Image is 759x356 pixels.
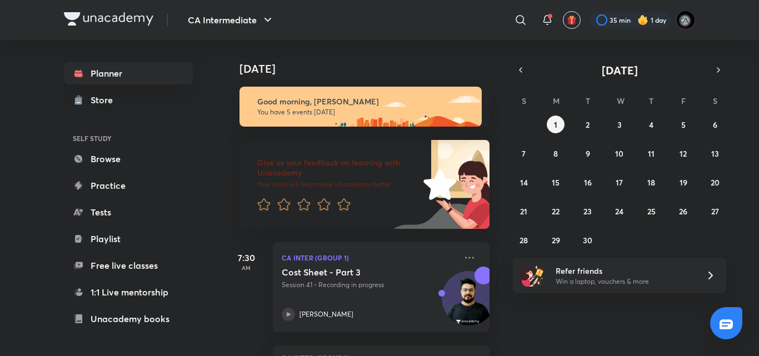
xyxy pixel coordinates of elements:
[552,206,560,217] abbr: September 22, 2025
[547,173,565,191] button: September 15, 2025
[552,177,560,188] abbr: September 15, 2025
[64,228,193,250] a: Playlist
[547,231,565,249] button: September 29, 2025
[528,62,711,78] button: [DATE]
[583,235,592,245] abbr: September 30, 2025
[675,144,692,162] button: September 12, 2025
[257,180,420,189] p: Your word will help make Unacademy better
[642,144,660,162] button: September 11, 2025
[647,206,656,217] abbr: September 25, 2025
[282,267,420,278] h5: Cost Sheet - Part 3
[224,264,268,271] p: AM
[547,202,565,220] button: September 22, 2025
[706,116,724,133] button: September 6, 2025
[257,108,472,117] p: You have 5 events [DATE]
[522,148,526,159] abbr: September 7, 2025
[91,93,119,107] div: Store
[711,148,719,159] abbr: September 13, 2025
[676,11,695,29] img: poojita Agrawal
[647,177,655,188] abbr: September 18, 2025
[64,148,193,170] a: Browse
[675,173,692,191] button: September 19, 2025
[547,144,565,162] button: September 8, 2025
[64,129,193,148] h6: SELF STUDY
[554,119,557,130] abbr: September 1, 2025
[681,96,686,106] abbr: Friday
[64,12,153,28] a: Company Logo
[181,9,281,31] button: CA Intermediate
[282,251,456,264] p: CA Inter (Group 1)
[706,144,724,162] button: September 13, 2025
[579,173,597,191] button: September 16, 2025
[239,87,482,127] img: morning
[552,235,560,245] abbr: September 29, 2025
[586,96,590,106] abbr: Tuesday
[642,116,660,133] button: September 4, 2025
[515,144,533,162] button: September 7, 2025
[706,173,724,191] button: September 20, 2025
[64,201,193,223] a: Tests
[586,119,590,130] abbr: September 2, 2025
[579,144,597,162] button: September 9, 2025
[64,254,193,277] a: Free live classes
[522,96,526,106] abbr: Sunday
[553,96,560,106] abbr: Monday
[64,308,193,330] a: Unacademy books
[615,206,623,217] abbr: September 24, 2025
[680,177,687,188] abbr: September 19, 2025
[556,277,692,287] p: Win a laptop, vouchers & more
[64,12,153,26] img: Company Logo
[713,119,717,130] abbr: September 6, 2025
[611,144,628,162] button: September 10, 2025
[602,63,638,78] span: [DATE]
[64,174,193,197] a: Practice
[611,202,628,220] button: September 24, 2025
[637,14,648,26] img: streak
[706,202,724,220] button: September 27, 2025
[442,277,496,330] img: Avatar
[556,265,692,277] h6: Refer friends
[515,202,533,220] button: September 21, 2025
[515,173,533,191] button: September 14, 2025
[257,158,420,178] h6: Give us your feedback on learning with Unacademy
[579,231,597,249] button: September 30, 2025
[299,309,353,319] p: [PERSON_NAME]
[616,177,623,188] abbr: September 17, 2025
[681,119,686,130] abbr: September 5, 2025
[642,173,660,191] button: September 18, 2025
[617,96,625,106] abbr: Wednesday
[611,173,628,191] button: September 17, 2025
[553,148,558,159] abbr: September 8, 2025
[711,206,719,217] abbr: September 27, 2025
[579,202,597,220] button: September 23, 2025
[282,280,456,290] p: Session 41 • Recording in progress
[515,231,533,249] button: September 28, 2025
[64,89,193,111] a: Store
[679,206,687,217] abbr: September 26, 2025
[64,62,193,84] a: Planner
[567,15,577,25] img: avatar
[649,119,653,130] abbr: September 4, 2025
[680,148,687,159] abbr: September 12, 2025
[713,96,717,106] abbr: Saturday
[520,206,527,217] abbr: September 21, 2025
[224,251,268,264] h5: 7:30
[239,62,501,76] h4: [DATE]
[586,148,590,159] abbr: September 9, 2025
[386,140,490,229] img: feedback_image
[675,202,692,220] button: September 26, 2025
[522,264,544,287] img: referral
[583,206,592,217] abbr: September 23, 2025
[675,116,692,133] button: September 5, 2025
[611,116,628,133] button: September 3, 2025
[257,97,472,107] h6: Good morning, [PERSON_NAME]
[648,148,655,159] abbr: September 11, 2025
[615,148,623,159] abbr: September 10, 2025
[617,119,622,130] abbr: September 3, 2025
[547,116,565,133] button: September 1, 2025
[649,96,653,106] abbr: Thursday
[584,177,592,188] abbr: September 16, 2025
[520,177,528,188] abbr: September 14, 2025
[520,235,528,245] abbr: September 28, 2025
[642,202,660,220] button: September 25, 2025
